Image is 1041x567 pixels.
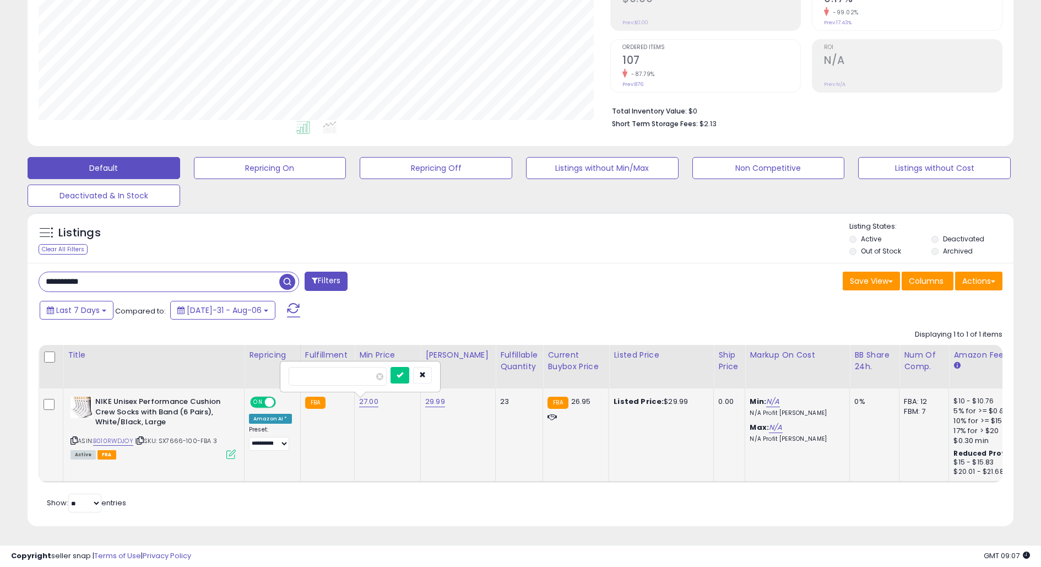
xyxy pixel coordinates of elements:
[94,550,141,561] a: Terms of Use
[861,246,901,256] label: Out of Stock
[955,272,1002,290] button: Actions
[547,349,604,372] div: Current Buybox Price
[71,397,93,418] img: 51hfHjEE6fL._SL40_.jpg
[500,397,534,407] div: 23
[143,550,191,561] a: Privacy Policy
[359,396,378,407] a: 27.00
[612,119,698,128] b: Short Term Storage Fees:
[47,498,126,508] span: Show: entries
[718,397,736,407] div: 0.00
[904,349,944,372] div: Num of Comp.
[40,301,113,320] button: Last 7 Days
[843,272,900,290] button: Save View
[750,349,845,361] div: Markup on Cost
[700,118,717,129] span: $2.13
[718,349,740,372] div: Ship Price
[305,272,348,291] button: Filters
[953,361,960,371] small: Amazon Fees.
[28,185,180,207] button: Deactivated & In Stock
[750,396,766,407] b: Min:
[547,397,568,409] small: FBA
[622,19,648,26] small: Prev: $0.00
[622,54,800,69] h2: 107
[909,276,944,287] span: Columns
[622,45,800,51] span: Ordered Items
[861,234,881,244] label: Active
[93,436,133,446] a: B010RWDJOY
[58,225,101,241] h5: Listings
[750,422,769,433] b: Max:
[425,349,491,361] div: [PERSON_NAME]
[915,330,1002,340] div: Displaying 1 to 1 of 1 items
[571,396,591,407] span: 26.95
[97,450,116,460] span: FBA
[769,422,782,433] a: N/A
[858,157,1011,179] button: Listings without Cost
[745,345,850,388] th: The percentage added to the cost of goods (COGS) that forms the calculator for Min & Max prices.
[71,450,96,460] span: All listings currently available for purchase on Amazon
[95,397,229,430] b: NIKE Unisex Performance Cushion Crew Socks with Band (6 Pairs), White/Black, Large
[425,396,445,407] a: 29.99
[612,104,994,117] li: $0
[614,396,664,407] b: Listed Price:
[829,8,859,17] small: -99.02%
[500,349,538,372] div: Fulfillable Quantity
[526,157,679,179] button: Listings without Min/Max
[187,305,262,316] span: [DATE]-31 - Aug-06
[953,449,1026,458] b: Reduced Prof. Rng.
[824,45,1002,51] span: ROI
[194,157,346,179] button: Repricing On
[249,349,296,361] div: Repricing
[249,414,292,424] div: Amazon AI *
[612,106,687,116] b: Total Inventory Value:
[360,157,512,179] button: Repricing Off
[251,398,265,407] span: ON
[274,398,292,407] span: OFF
[68,349,240,361] div: Title
[627,70,655,78] small: -87.79%
[904,407,940,417] div: FBM: 7
[943,246,973,256] label: Archived
[849,222,1013,232] p: Listing States:
[766,396,779,407] a: N/A
[614,349,709,361] div: Listed Price
[28,157,180,179] button: Default
[115,306,166,316] span: Compared to:
[56,305,100,316] span: Last 7 Days
[622,81,643,88] small: Prev: 876
[305,349,350,361] div: Fulfillment
[135,436,217,445] span: | SKU: SX7666-100-FBA 3
[11,551,191,561] div: seller snap | |
[71,397,236,458] div: ASIN:
[692,157,845,179] button: Non Competitive
[984,550,1030,561] span: 2025-08-14 09:07 GMT
[824,19,852,26] small: Prev: 17.43%
[170,301,275,320] button: [DATE]-31 - Aug-06
[249,426,292,451] div: Preset:
[750,435,841,443] p: N/A Profit [PERSON_NAME]
[750,409,841,417] p: N/A Profit [PERSON_NAME]
[904,397,940,407] div: FBA: 12
[824,81,845,88] small: Prev: N/A
[943,234,984,244] label: Deactivated
[902,272,953,290] button: Columns
[39,244,88,255] div: Clear All Filters
[11,550,51,561] strong: Copyright
[824,54,1002,69] h2: N/A
[854,397,891,407] div: 0%
[854,349,894,372] div: BB Share 24h.
[305,397,326,409] small: FBA
[359,349,416,361] div: Min Price
[614,397,705,407] div: $29.99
